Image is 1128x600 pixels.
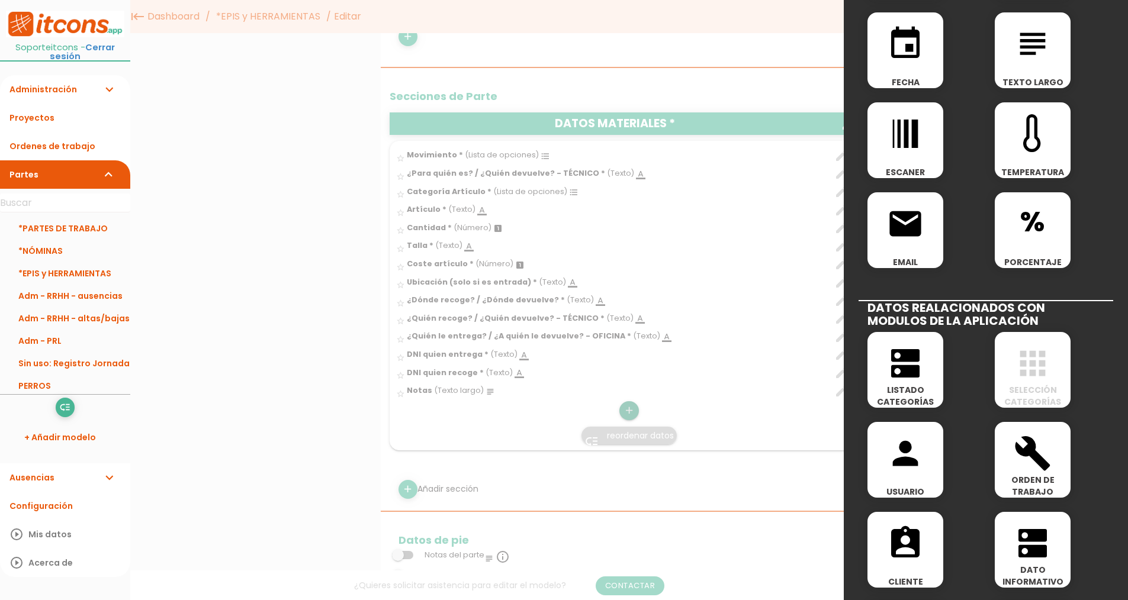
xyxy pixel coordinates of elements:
i: event [886,25,924,63]
span: FECHA [867,76,943,88]
i: line_weight [886,115,924,153]
i: apps [1014,344,1052,382]
span: SELECCIÓN CATEGORÍAS [995,384,1071,408]
i: subject [1014,25,1052,63]
i: assignment_ind [886,524,924,562]
span: PORCENTAJE [995,256,1071,268]
i: dns [886,344,924,382]
span: DATO INFORMATIVO [995,564,1071,588]
span: TEXTO LARGO [995,76,1071,88]
span: CLIENTE [867,576,943,588]
span: LISTADO CATEGORÍAS [867,384,943,408]
span: ESCANER [867,166,943,178]
i: person [886,434,924,472]
i: dns [1014,524,1052,562]
span: % [995,192,1071,243]
h2: DATOS REALACIONADOS CON MODULOS DE LA APLICACIÓN [859,300,1113,327]
i: email [886,205,924,243]
span: ORDEN DE TRABAJO [995,474,1071,498]
span: TEMPERATURA [995,166,1071,178]
span: USUARIO [867,486,943,498]
span: EMAIL [867,256,943,268]
i: build [1014,434,1052,472]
